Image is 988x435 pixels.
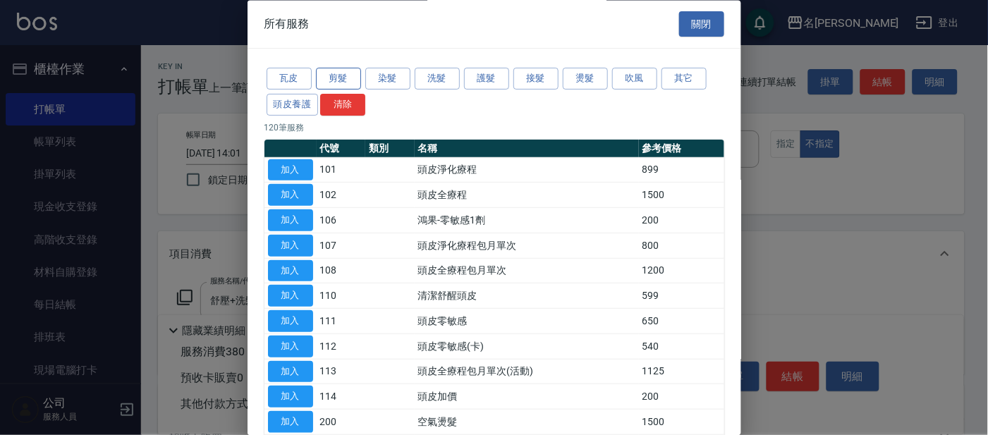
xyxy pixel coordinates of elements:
[267,94,319,116] button: 頭皮養護
[415,384,639,410] td: 頭皮加價
[268,311,313,333] button: 加入
[317,384,366,410] td: 114
[639,360,724,385] td: 1125
[317,208,366,233] td: 106
[639,183,724,208] td: 1500
[316,68,361,90] button: 剪髮
[317,360,366,385] td: 113
[639,283,724,309] td: 599
[267,68,312,90] button: 瓦皮
[639,384,724,410] td: 200
[268,185,313,207] button: 加入
[415,309,639,334] td: 頭皮零敏感
[415,158,639,183] td: 頭皮淨化療程
[415,183,639,208] td: 頭皮全療程
[317,158,366,183] td: 101
[317,259,366,284] td: 108
[464,68,509,90] button: 護髮
[415,259,639,284] td: 頭皮全療程包月單次
[365,140,415,158] th: 類別
[639,233,724,259] td: 800
[415,410,639,435] td: 空氣燙髮
[268,361,313,383] button: 加入
[317,183,366,208] td: 102
[415,283,639,309] td: 清潔舒醒頭皮
[415,140,639,158] th: 名稱
[415,208,639,233] td: 鴻果-零敏感1劑
[639,259,724,284] td: 1200
[264,121,724,134] p: 120 筆服務
[639,158,724,183] td: 899
[268,412,313,434] button: 加入
[317,410,366,435] td: 200
[320,94,365,116] button: 清除
[415,334,639,360] td: 頭皮零敏感(卡)
[317,283,366,309] td: 110
[268,286,313,307] button: 加入
[563,68,608,90] button: 燙髮
[639,410,724,435] td: 1500
[639,309,724,334] td: 650
[612,68,657,90] button: 吹風
[513,68,559,90] button: 接髮
[365,68,410,90] button: 染髮
[415,233,639,259] td: 頭皮淨化療程包月單次
[268,260,313,282] button: 加入
[661,68,707,90] button: 其它
[679,11,724,37] button: 關閉
[639,208,724,233] td: 200
[268,386,313,408] button: 加入
[639,140,724,158] th: 參考價格
[415,360,639,385] td: 頭皮全療程包月單次(活動)
[268,336,313,357] button: 加入
[317,140,366,158] th: 代號
[264,17,310,31] span: 所有服務
[317,233,366,259] td: 107
[268,159,313,181] button: 加入
[317,309,366,334] td: 111
[639,334,724,360] td: 540
[268,210,313,232] button: 加入
[317,334,366,360] td: 112
[415,68,460,90] button: 洗髮
[268,235,313,257] button: 加入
